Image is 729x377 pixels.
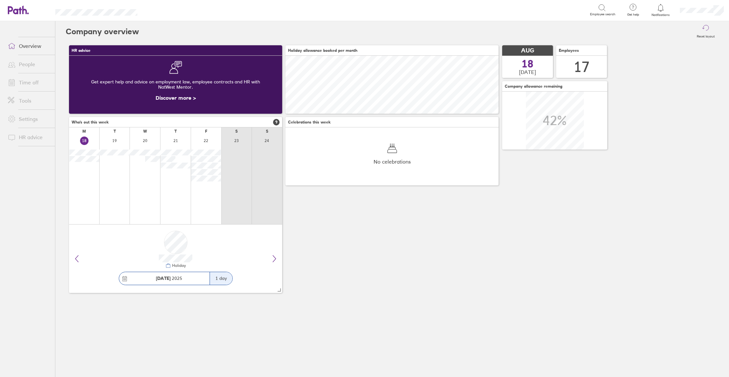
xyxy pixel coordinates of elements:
[72,120,109,124] span: Who's out this week
[374,159,411,165] span: No celebrations
[114,129,116,134] div: T
[143,129,147,134] div: W
[3,131,55,144] a: HR advice
[574,59,589,75] div: 17
[288,48,357,53] span: Holiday allowance booked per month
[74,74,277,95] div: Get expert help and advice on employment law, employee contracts and HR with NatWest Mentor.
[235,129,238,134] div: S
[522,59,533,69] span: 18
[693,21,719,42] button: Reset layout
[205,129,207,134] div: F
[590,12,615,16] span: Employee search
[288,120,331,124] span: Celebrations this week
[505,84,562,89] span: Company allowance remaining
[174,129,177,134] div: T
[210,272,232,285] div: 1 day
[650,13,671,17] span: Notifications
[623,13,644,17] span: Get help
[266,129,268,134] div: S
[171,263,186,268] div: Holiday
[3,39,55,52] a: Overview
[3,58,55,71] a: People
[693,33,719,38] label: Reset layout
[650,3,671,17] a: Notifications
[66,21,139,42] h2: Company overview
[82,129,86,134] div: M
[3,112,55,125] a: Settings
[3,76,55,89] a: Time off
[273,119,280,125] span: 9
[155,7,172,13] div: Search
[521,47,534,54] span: AUG
[156,276,182,281] span: 2025
[519,69,536,75] span: [DATE]
[156,275,171,281] strong: [DATE]
[72,48,90,53] span: HR advice
[3,94,55,107] a: Tools
[156,94,196,101] a: Discover more >
[559,48,579,53] span: Employees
